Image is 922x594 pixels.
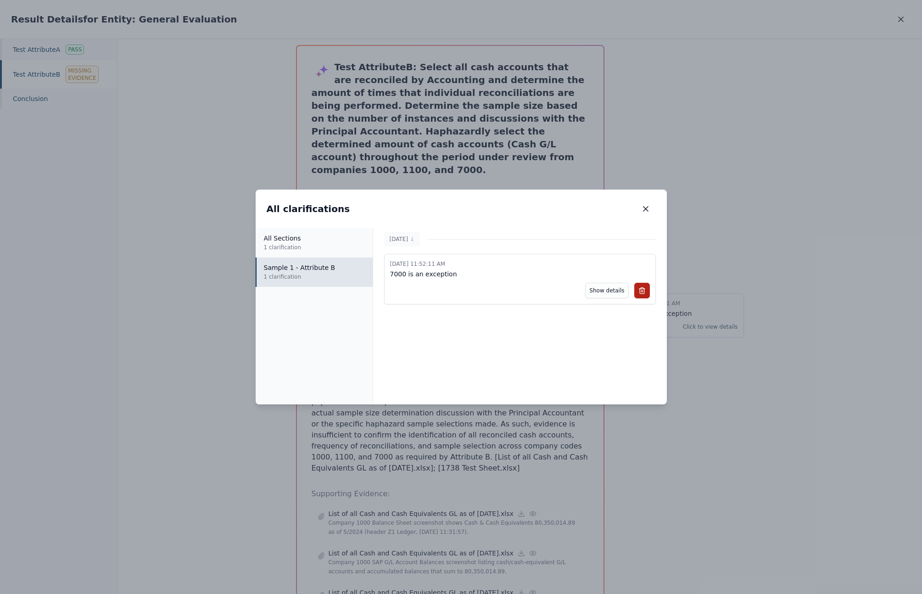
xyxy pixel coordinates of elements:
[390,260,650,269] p: [DATE] 11:52:11 AM
[256,258,373,287] button: Sample 1 - Attribute B1 clarification
[264,234,365,243] p: All Sections
[256,228,373,258] button: All Sections1 clarification
[390,269,650,280] p: 7000 is an exception
[585,283,628,298] button: Show details
[264,243,365,252] p: 1 clarification
[264,263,365,272] p: Sample 1 - Attribute B
[410,236,414,242] span: ↓
[390,235,415,244] p: [DATE]
[264,272,365,281] p: 1 clarification
[267,202,350,215] h2: All clarifications
[384,232,420,247] button: [DATE]↓
[634,283,650,298] button: Delete comment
